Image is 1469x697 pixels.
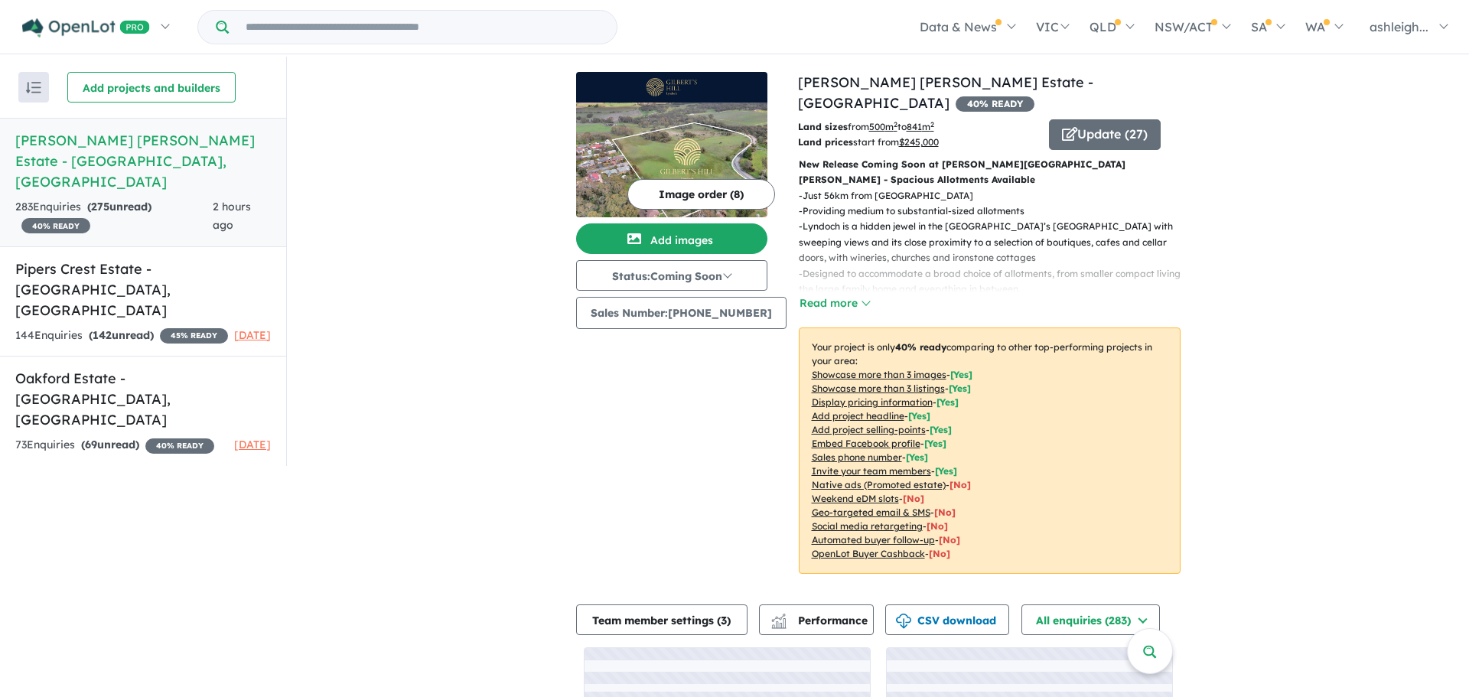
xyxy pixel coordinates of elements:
button: All enquiries (283) [1021,604,1160,635]
strong: ( unread) [89,328,154,342]
span: 40 % READY [21,218,90,233]
h5: [PERSON_NAME] [PERSON_NAME] Estate - [GEOGRAPHIC_DATA] , [GEOGRAPHIC_DATA] [15,130,271,192]
u: Display pricing information [812,396,933,408]
span: [No] [903,493,924,504]
button: Add projects and builders [67,72,236,103]
u: Automated buyer follow-up [812,534,935,546]
span: [No] [934,506,956,518]
strong: ( unread) [87,200,151,213]
button: Status:Coming Soon [576,260,767,291]
img: Gilbert's Hill Estate - Lyndoch Logo [582,78,761,96]
img: bar-chart.svg [771,618,787,628]
span: 45 % READY [160,328,228,344]
sup: 2 [930,120,934,129]
u: Embed Facebook profile [812,438,920,449]
b: Land sizes [798,121,848,132]
span: [ Yes ] [924,438,946,449]
u: 500 m [869,121,897,132]
button: CSV download [885,604,1009,635]
button: Add images [576,223,767,254]
p: Your project is only comparing to other top-performing projects in your area: - - - - - - - - - -... [799,327,1181,574]
div: 144 Enquir ies [15,327,228,345]
span: 40 % READY [956,96,1034,112]
span: [DATE] [234,328,271,342]
u: 841 m [907,121,934,132]
u: $ 245,000 [899,136,939,148]
span: [ Yes ] [930,424,952,435]
img: line-chart.svg [771,614,785,622]
span: 69 [85,438,97,451]
a: [PERSON_NAME] [PERSON_NAME] Estate - [GEOGRAPHIC_DATA] [798,73,1093,112]
p: from [798,119,1037,135]
span: 142 [93,328,112,342]
u: Native ads (Promoted estate) [812,479,946,490]
u: Social media retargeting [812,520,923,532]
h5: Pipers Crest Estate - [GEOGRAPHIC_DATA] , [GEOGRAPHIC_DATA] [15,259,271,321]
button: Performance [759,604,874,635]
span: [No] [927,520,948,532]
img: download icon [896,614,911,629]
span: to [897,121,934,132]
span: [ Yes ] [935,465,957,477]
button: Image order (8) [627,179,775,210]
input: Try estate name, suburb, builder or developer [232,11,614,44]
span: [ Yes ] [949,383,971,394]
u: Weekend eDM slots [812,493,899,504]
b: Land prices [798,136,853,148]
span: [ Yes ] [906,451,928,463]
span: 3 [721,614,727,627]
u: OpenLot Buyer Cashback [812,548,925,559]
u: Add project selling-points [812,424,926,435]
span: ashleigh... [1370,19,1428,34]
p: - Providing medium to substantial-sized allotments [799,204,1193,219]
button: Read more [799,295,871,312]
img: Gilbert's Hill Estate - Lyndoch [576,103,767,217]
span: 2 hours ago [213,200,251,232]
button: Sales Number:[PHONE_NUMBER] [576,297,787,329]
img: sort.svg [26,82,41,93]
u: Showcase more than 3 images [812,369,946,380]
span: [No] [929,548,950,559]
h5: Oakford Estate - [GEOGRAPHIC_DATA] , [GEOGRAPHIC_DATA] [15,368,271,430]
span: [ Yes ] [908,410,930,422]
p: start from [798,135,1037,150]
u: Add project headline [812,410,904,422]
strong: ( unread) [81,438,139,451]
span: [No] [949,479,971,490]
span: [ Yes ] [936,396,959,408]
button: Update (27) [1049,119,1161,150]
a: Gilbert's Hill Estate - Lyndoch LogoGilbert's Hill Estate - Lyndoch [576,72,767,217]
p: - Just 56km from [GEOGRAPHIC_DATA] [799,188,1193,204]
b: 40 % ready [895,341,946,353]
span: 40 % READY [145,438,214,454]
span: Performance [774,614,868,627]
span: [ Yes ] [950,369,972,380]
img: Openlot PRO Logo White [22,18,150,37]
span: [No] [939,534,960,546]
u: Geo-targeted email & SMS [812,506,930,518]
u: Invite your team members [812,465,931,477]
button: Team member settings (3) [576,604,748,635]
span: [DATE] [234,438,271,451]
span: 275 [91,200,109,213]
u: Showcase more than 3 listings [812,383,945,394]
u: Sales phone number [812,451,902,463]
p: New Release Coming Soon at [PERSON_NAME][GEOGRAPHIC_DATA][PERSON_NAME] - Spacious Allotments Avai... [799,157,1181,188]
div: 283 Enquir ies [15,198,213,235]
div: 73 Enquir ies [15,436,214,454]
p: - Designed to accommodate a broad choice of allotments, from smaller compact living to the large ... [799,266,1193,298]
sup: 2 [894,120,897,129]
p: - Lyndoch is a hidden jewel in the [GEOGRAPHIC_DATA]’s [GEOGRAPHIC_DATA] with sweeping views and ... [799,219,1193,265]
